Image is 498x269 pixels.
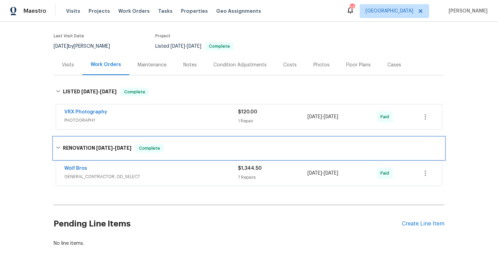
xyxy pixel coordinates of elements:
[54,34,84,38] span: Last Visit Date
[313,62,330,68] div: Photos
[66,8,80,15] span: Visits
[89,8,110,15] span: Projects
[350,4,354,11] div: 23
[54,137,444,159] div: RENOVATION [DATE]-[DATE]Complete
[64,166,87,171] a: Wolf Bros
[366,8,413,15] span: [GEOGRAPHIC_DATA]
[380,170,392,177] span: Paid
[64,117,238,124] span: PHOTOGRAPHY
[238,174,307,181] div: 7 Repairs
[54,240,444,247] div: No line items.
[64,110,107,114] a: VRX Photography
[54,81,444,103] div: LISTED [DATE]-[DATE]Complete
[96,146,131,150] span: -
[63,144,131,152] h6: RENOVATION
[62,62,74,68] div: Visits
[307,170,338,177] span: -
[54,44,68,49] span: [DATE]
[324,171,338,176] span: [DATE]
[81,89,98,94] span: [DATE]
[380,113,392,120] span: Paid
[64,173,238,180] span: GENERAL_CONTRACTOR, OD_SELECT
[100,89,117,94] span: [DATE]
[307,113,338,120] span: -
[307,171,322,176] span: [DATE]
[238,110,257,114] span: $120.00
[402,221,444,227] div: Create Line Item
[346,62,371,68] div: Floor Plans
[155,44,233,49] span: Listed
[238,166,262,171] span: $1,344.50
[54,208,402,240] h2: Pending Line Items
[213,62,267,68] div: Condition Adjustments
[283,62,297,68] div: Costs
[170,44,185,49] span: [DATE]
[96,146,113,150] span: [DATE]
[81,89,117,94] span: -
[24,8,46,15] span: Maestro
[115,146,131,150] span: [DATE]
[138,62,167,68] div: Maintenance
[181,8,208,15] span: Properties
[136,145,163,152] span: Complete
[155,34,170,38] span: Project
[216,8,261,15] span: Geo Assignments
[387,62,401,68] div: Cases
[91,61,121,68] div: Work Orders
[63,88,117,96] h6: LISTED
[238,118,307,124] div: 1 Repair
[324,114,338,119] span: [DATE]
[307,114,322,119] span: [DATE]
[187,44,201,49] span: [DATE]
[170,44,201,49] span: -
[158,9,173,13] span: Tasks
[446,8,488,15] span: [PERSON_NAME]
[183,62,197,68] div: Notes
[121,89,148,95] span: Complete
[54,42,118,50] div: by [PERSON_NAME]
[118,8,150,15] span: Work Orders
[206,44,233,48] span: Complete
